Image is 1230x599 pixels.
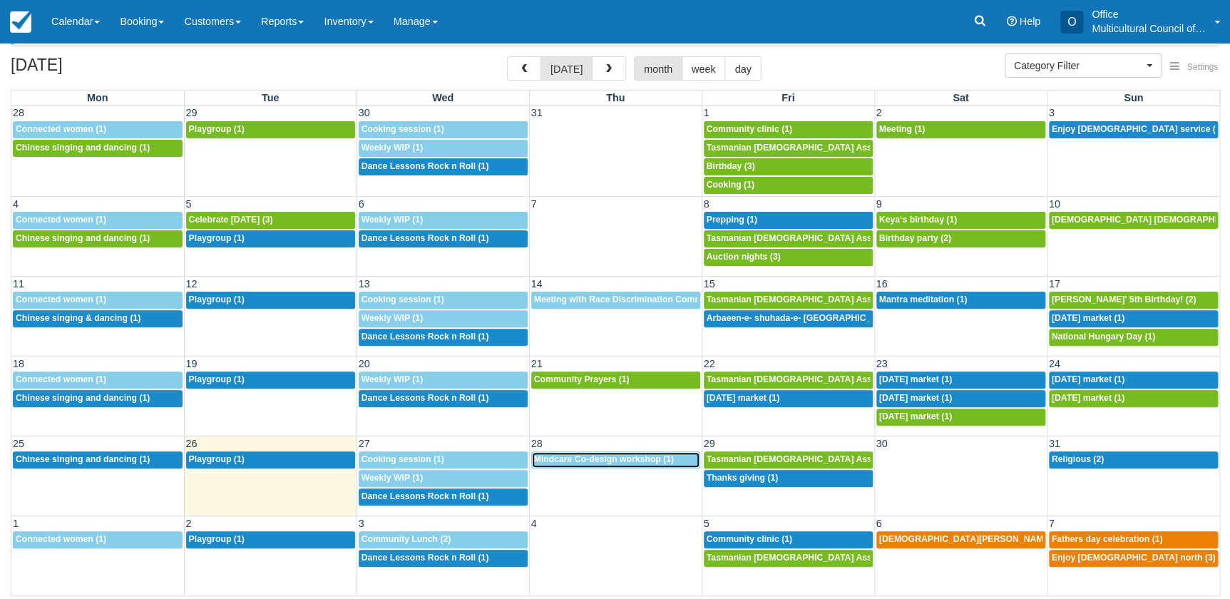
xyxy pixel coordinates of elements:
a: Meeting (1) [876,121,1045,138]
span: 21 [530,358,544,369]
p: Office [1092,7,1206,21]
span: Help [1019,16,1040,27]
span: [DATE] market (1) [1052,374,1124,384]
a: Community clinic (1) [704,531,873,548]
span: Chinese singing & dancing (1) [16,313,140,323]
a: Playgroup (1) [186,451,355,469]
span: Meeting (1) [879,124,926,134]
a: Connected women (1) [13,292,183,309]
a: Community clinic (1) [704,121,873,138]
a: Tasmanian [DEMOGRAPHIC_DATA] Association -Weekly Praying (1) [704,451,873,469]
a: [DEMOGRAPHIC_DATA][PERSON_NAME]’s birthday (1) [876,531,1045,548]
a: Dance Lessons Rock n Roll (1) [359,230,528,247]
span: [DATE] market (1) [1052,393,1124,403]
span: 23 [875,358,889,369]
span: 7 [1047,518,1056,529]
span: Religious (2) [1052,454,1104,464]
span: 19 [185,358,199,369]
span: 12 [185,278,199,290]
span: Tasmanian [DEMOGRAPHIC_DATA] Association -Weekly Praying (1) [707,233,988,243]
a: [DATE] market (1) [1049,390,1219,407]
span: Sun [1124,92,1143,103]
span: 5 [702,518,711,529]
span: Playgroup (1) [189,454,245,464]
a: Fathers day celebration (1) [1049,531,1219,548]
span: Cooking session (1) [362,454,444,464]
span: Chinese singing and dancing (1) [16,393,150,403]
a: [DATE] market (1) [1049,310,1219,327]
a: Celebrate [DATE] (3) [186,212,355,229]
span: Chinese singing and dancing (1) [16,454,150,464]
span: Dance Lessons Rock n Roll (1) [362,161,489,171]
span: [DATE] market (1) [879,393,952,403]
i: Help [1006,16,1016,26]
span: Auction nights (3) [707,252,781,262]
a: [DEMOGRAPHIC_DATA] [DEMOGRAPHIC_DATA] [GEOGRAPHIC_DATA] (1) [1049,212,1219,229]
a: Cooking session (1) [359,121,528,138]
a: Tasmanian [DEMOGRAPHIC_DATA] Association -Weekly Praying (1) [704,230,873,247]
a: Weekly WIP (1) [359,140,528,157]
span: 20 [357,358,371,369]
span: Tasmanian [DEMOGRAPHIC_DATA] Association -Weekly Praying (1) [707,143,988,153]
span: 4 [530,518,538,529]
span: Connected women (1) [16,215,106,225]
span: 4 [11,198,20,210]
span: 31 [530,107,544,118]
a: Enjoy [DEMOGRAPHIC_DATA] service (3) [1049,121,1219,138]
span: [DATE] market (1) [879,374,952,384]
a: Playgroup (1) [186,372,355,389]
a: Weekly WIP (1) [359,310,528,327]
a: Community Lunch (2) [359,531,528,548]
span: Birthday (3) [707,161,755,171]
a: National Hungary Day (1) [1049,329,1219,346]
span: 1 [702,107,711,118]
span: Sat [953,92,968,103]
a: Cooking (1) [704,177,873,194]
a: Playgroup (1) [186,230,355,247]
a: Tasmanian [DEMOGRAPHIC_DATA] Association -Weekly Praying (1) [704,140,873,157]
a: [DATE] market (1) [704,390,873,407]
span: Chinese singing and dancing (1) [16,233,150,243]
span: Wed [432,92,453,103]
span: Playgroup (1) [189,534,245,544]
span: Fathers day celebration (1) [1052,534,1163,544]
a: Chinese singing and dancing (1) [13,230,183,247]
span: Community Prayers (1) [534,374,630,384]
a: [DATE] market (1) [876,409,1045,426]
span: Community Lunch (2) [362,534,451,544]
span: 30 [875,438,889,449]
span: 1 [11,518,20,529]
span: National Hungary Day (1) [1052,332,1155,342]
a: Playgroup (1) [186,292,355,309]
span: 10 [1047,198,1062,210]
span: 15 [702,278,717,290]
a: Dance Lessons Rock n Roll (1) [359,550,528,567]
span: [PERSON_NAME]' 5th Birthday! (2) [1052,295,1196,304]
span: 22 [702,358,717,369]
a: Connected women (1) [13,212,183,229]
span: 17 [1047,278,1062,290]
span: 6 [875,518,883,529]
span: 31 [1047,438,1062,449]
span: Connected women (1) [16,124,106,134]
span: Tasmanian [DEMOGRAPHIC_DATA] Association -Weekly Praying (1) [707,295,988,304]
span: 5 [185,198,193,210]
span: Dance Lessons Rock n Roll (1) [362,553,489,563]
a: Community Prayers (1) [531,372,700,389]
span: Connected women (1) [16,534,106,544]
a: Chinese singing and dancing (1) [13,390,183,407]
a: Meeting with Race Discrimination Commissioner (1) [531,292,700,309]
a: Birthday (3) [704,158,873,175]
a: Enjoy [DEMOGRAPHIC_DATA] north (3) [1049,550,1219,567]
button: Category Filter [1005,53,1162,78]
span: Chinese singing and dancing (1) [16,143,150,153]
span: Fri [781,92,794,103]
span: Weekly WIP (1) [362,313,424,323]
span: 28 [530,438,544,449]
span: Playgroup (1) [189,233,245,243]
span: 9 [875,198,883,210]
a: Mantra meditation (1) [876,292,1045,309]
a: Chinese singing and dancing (1) [13,451,183,469]
span: Weekly WIP (1) [362,473,424,483]
span: Dance Lessons Rock n Roll (1) [362,233,489,243]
